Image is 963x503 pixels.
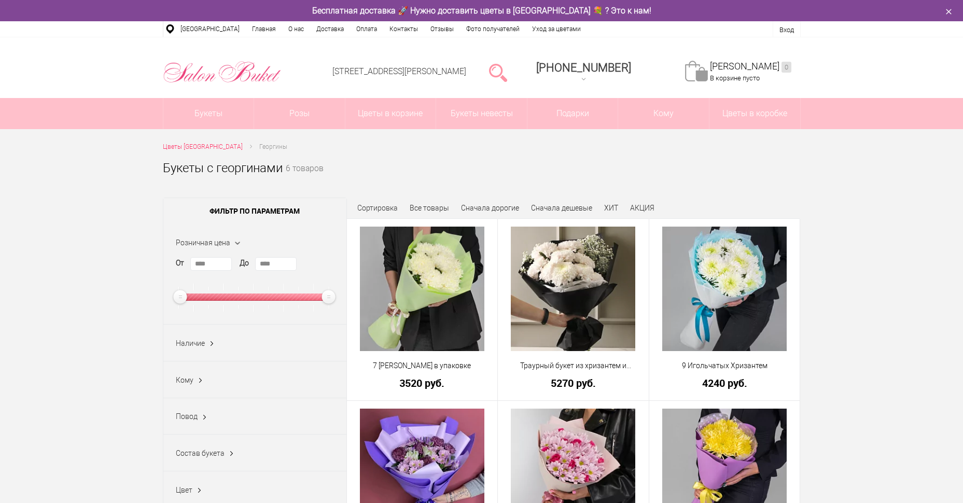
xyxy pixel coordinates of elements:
[781,62,791,73] ins: 0
[536,61,631,74] span: [PHONE_NUMBER]
[505,378,642,388] a: 5270 руб.
[710,61,791,73] a: [PERSON_NAME]
[505,360,642,371] a: Траурный букет из хризантем и гипсофилы
[436,98,527,129] a: Букеты невесты
[286,165,324,190] small: 6 товаров
[656,360,793,371] a: 9 Игольчатых Хризантем
[410,204,449,212] a: Все товары
[163,98,254,129] a: Букеты
[176,449,225,457] span: Состав букета
[163,143,243,150] span: Цветы [GEOGRAPHIC_DATA]
[357,204,398,212] span: Сортировка
[709,98,800,129] a: Цветы в коробке
[527,98,618,129] a: Подарки
[350,21,383,37] a: Оплата
[460,21,526,37] a: Фото получателей
[176,412,198,421] span: Повод
[383,21,424,37] a: Контакты
[604,204,618,212] a: ХИТ
[176,239,230,247] span: Розничная цена
[345,98,436,129] a: Цветы в корзине
[282,21,310,37] a: О нас
[424,21,460,37] a: Отзывы
[176,376,193,384] span: Кому
[354,378,491,388] a: 3520 руб.
[163,142,243,152] a: Цветы [GEOGRAPHIC_DATA]
[174,21,246,37] a: [GEOGRAPHIC_DATA]
[163,59,282,86] img: Цветы Нижний Новгород
[630,204,654,212] a: АКЦИЯ
[254,98,345,129] a: Розы
[360,227,484,351] img: 7 Хризантем Антонов в упаковке
[526,21,587,37] a: Уход за цветами
[259,143,287,150] span: Георгины
[240,258,249,269] label: До
[163,198,346,224] span: Фильтр по параметрам
[354,360,491,371] a: 7 [PERSON_NAME] в упаковке
[530,58,637,87] a: [PHONE_NUMBER]
[176,258,184,269] label: От
[163,159,283,177] h1: Букеты с георгинами
[332,66,466,76] a: [STREET_ADDRESS][PERSON_NAME]
[246,21,282,37] a: Главная
[511,227,635,351] img: Траурный букет из хризантем и гипсофилы
[531,204,592,212] a: Сначала дешевые
[461,204,519,212] a: Сначала дорогие
[779,26,794,34] a: Вход
[618,98,709,129] span: Кому
[310,21,350,37] a: Доставка
[176,339,205,347] span: Наличие
[155,5,808,16] div: Бесплатная доставка 🚀 Нужно доставить цветы в [GEOGRAPHIC_DATA] 💐 ? Это к нам!
[710,74,760,82] span: В корзине пусто
[662,227,787,351] img: 9 Игольчатых Хризантем
[176,486,192,494] span: Цвет
[656,378,793,388] a: 4240 руб.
